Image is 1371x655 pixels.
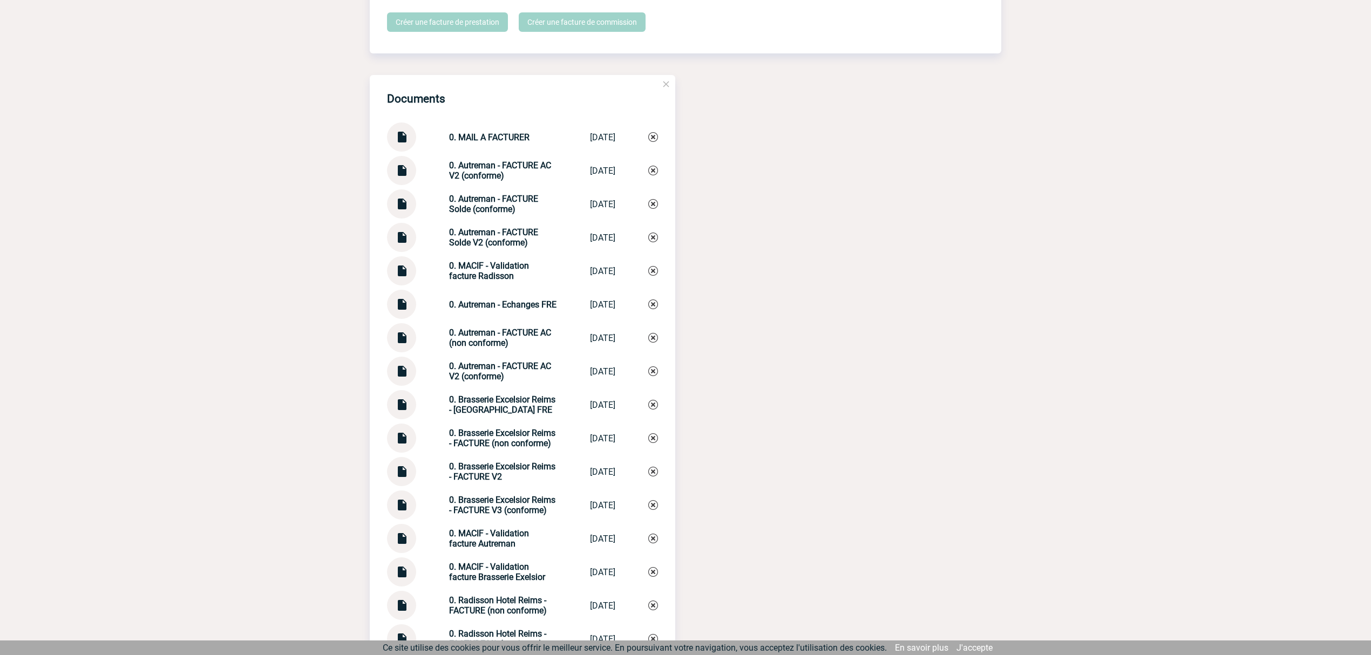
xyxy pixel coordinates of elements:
[449,461,555,482] strong: 0. Brasserie Excelsior Reims - FACTURE V2
[449,299,556,310] strong: 0. Autreman - Echanges FRE
[590,366,615,377] div: [DATE]
[648,366,658,376] img: Supprimer
[449,194,538,214] strong: 0. Autreman - FACTURE Solde (conforme)
[383,643,887,653] span: Ce site utilise des cookies pour vous offrir le meilleur service. En poursuivant votre navigation...
[519,12,646,32] a: Créer une facture de commission
[387,92,445,105] h4: Documents
[590,299,615,310] div: [DATE]
[648,601,658,610] img: Supprimer
[648,266,658,276] img: Supprimer
[387,12,508,32] a: Créer une facture de prestation
[449,132,530,142] strong: 0. MAIL A FACTURER
[648,132,658,142] img: Supprimer
[648,433,658,443] img: Supprimer
[449,629,546,649] strong: 0. Radisson Hotel Reims - FACTURE V2 (conforme)
[449,361,551,381] strong: 0. Autreman - FACTURE AC V2 (conforme)
[648,166,658,175] img: Supprimer
[648,333,658,343] img: Supprimer
[449,495,555,515] strong: 0. Brasserie Excelsior Reims - FACTURE V3 (conforme)
[449,327,551,348] strong: 0. Autreman - FACTURE AC (non conforme)
[590,601,615,611] div: [DATE]
[590,132,615,142] div: [DATE]
[590,534,615,544] div: [DATE]
[590,233,615,243] div: [DATE]
[590,266,615,276] div: [DATE]
[648,467,658,476] img: Supprimer
[648,567,658,577] img: Supprimer
[648,534,658,543] img: Supprimer
[449,528,529,549] strong: 0. MACIF - Validation facture Autreman
[449,394,555,415] strong: 0. Brasserie Excelsior Reims - [GEOGRAPHIC_DATA] FRE
[449,160,551,181] strong: 0. Autreman - FACTURE AC V2 (conforme)
[648,500,658,510] img: Supprimer
[590,567,615,577] div: [DATE]
[661,79,671,89] img: close.png
[590,400,615,410] div: [DATE]
[590,500,615,510] div: [DATE]
[449,595,547,616] strong: 0. Radisson Hotel Reims - FACTURE (non conforme)
[648,199,658,209] img: Supprimer
[956,643,993,653] a: J'accepte
[648,634,658,644] img: Supprimer
[590,467,615,477] div: [DATE]
[590,433,615,444] div: [DATE]
[648,299,658,309] img: Supprimer
[590,333,615,343] div: [DATE]
[590,199,615,209] div: [DATE]
[895,643,948,653] a: En savoir plus
[449,227,538,248] strong: 0. Autreman - FACTURE Solde V2 (conforme)
[449,428,555,448] strong: 0. Brasserie Excelsior Reims - FACTURE (non conforme)
[590,166,615,176] div: [DATE]
[449,562,545,582] strong: 0. MACIF - Validation facture Brasserie Exelsior
[648,400,658,410] img: Supprimer
[648,233,658,242] img: Supprimer
[590,634,615,644] div: [DATE]
[449,261,529,281] strong: 0. MACIF - Validation facture Radisson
